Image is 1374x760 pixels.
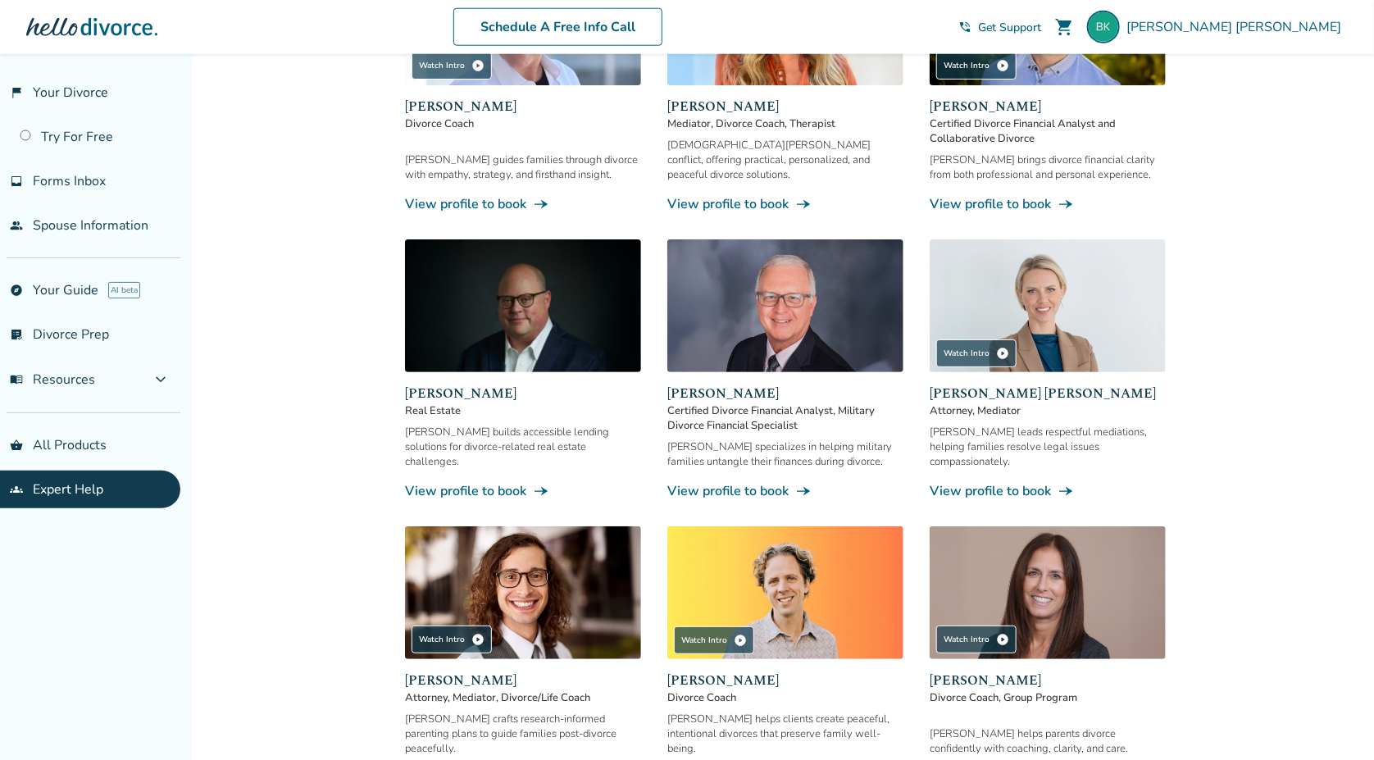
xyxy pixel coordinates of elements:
span: expand_more [151,370,171,389]
span: flag_2 [10,86,23,99]
span: [PERSON_NAME] [PERSON_NAME] [930,384,1166,403]
span: play_circle [996,347,1009,360]
span: Divorce Coach [667,690,903,705]
div: [PERSON_NAME] leads respectful mediations, helping families resolve legal issues compassionately. [930,425,1166,469]
span: list_alt_check [10,328,23,341]
span: Resources [10,371,95,389]
img: David Smith [667,239,903,372]
span: explore [10,284,23,297]
span: AI beta [108,282,140,298]
div: [PERSON_NAME] builds accessible lending solutions for divorce-related real estate challenges. [405,425,641,469]
img: James Traub [667,526,903,659]
img: Jill Kaufman [930,526,1166,659]
a: Schedule A Free Info Call [453,8,662,46]
img: b.kendall@mac.com [1087,11,1120,43]
span: [PERSON_NAME] [PERSON_NAME] [1126,18,1348,36]
div: [PERSON_NAME] crafts research-informed parenting plans to guide families post-divorce peacefully. [405,712,641,756]
span: play_circle [996,633,1009,646]
span: [PERSON_NAME] [667,97,903,116]
div: Watch Intro [412,626,492,653]
div: Watch Intro [936,626,1017,653]
img: Melissa Wheeler Hoff [930,239,1166,372]
a: View profile to bookline_end_arrow_notch [667,195,903,213]
span: Forms Inbox [33,172,106,190]
span: line_end_arrow_notch [795,196,812,212]
span: Get Support [978,20,1041,35]
span: Divorce Coach, Group Program [930,690,1166,705]
iframe: Chat Widget [1292,681,1374,760]
span: groups [10,483,23,496]
span: Mediator, Divorce Coach, Therapist [667,116,903,131]
a: View profile to bookline_end_arrow_notch [405,482,641,500]
div: [PERSON_NAME] helps parents divorce confidently with coaching, clarity, and care. [930,726,1166,756]
span: play_circle [471,59,485,72]
div: Watch Intro [936,339,1017,367]
a: phone_in_talkGet Support [958,20,1041,35]
span: [PERSON_NAME] [405,671,641,690]
span: Attorney, Mediator [930,403,1166,418]
span: line_end_arrow_notch [533,196,549,212]
div: Watch Intro [674,626,754,654]
span: Certified Divorce Financial Analyst, Military Divorce Financial Specialist [667,403,903,433]
span: [PERSON_NAME] [667,671,903,690]
span: line_end_arrow_notch [795,483,812,499]
span: [PERSON_NAME] [405,97,641,116]
span: Attorney, Mediator, Divorce/Life Coach [405,690,641,705]
a: View profile to bookline_end_arrow_notch [667,482,903,500]
span: line_end_arrow_notch [533,483,549,499]
div: Watch Intro [936,52,1017,80]
span: play_circle [734,634,747,647]
span: shopping_cart [1054,17,1074,37]
a: View profile to bookline_end_arrow_notch [930,482,1166,500]
span: people [10,219,23,232]
div: [PERSON_NAME] guides families through divorce with empathy, strategy, and firsthand insight. [405,152,641,182]
span: line_end_arrow_notch [1058,483,1074,499]
span: [PERSON_NAME] [667,384,903,403]
a: View profile to bookline_end_arrow_notch [930,195,1166,213]
div: [PERSON_NAME] brings divorce financial clarity from both professional and personal experience. [930,152,1166,182]
span: play_circle [471,633,485,646]
img: Alex Glassmann [405,526,641,659]
span: line_end_arrow_notch [1058,196,1074,212]
a: View profile to bookline_end_arrow_notch [405,195,641,213]
span: Certified Divorce Financial Analyst and Collaborative Divorce [930,116,1166,146]
div: [DEMOGRAPHIC_DATA][PERSON_NAME] conflict, offering practical, personalized, and peaceful divorce ... [667,138,903,182]
span: shopping_basket [10,439,23,452]
div: [PERSON_NAME] helps clients create peaceful, intentional divorces that preserve family well-being. [667,712,903,756]
img: Chris Freemott [405,239,641,372]
span: phone_in_talk [958,20,971,34]
span: play_circle [996,59,1009,72]
div: Watch Intro [412,52,492,80]
span: inbox [10,175,23,188]
span: [PERSON_NAME] [405,384,641,403]
span: Divorce Coach [405,116,641,131]
div: [PERSON_NAME] specializes in helping military families untangle their finances during divorce. [667,439,903,469]
span: [PERSON_NAME] [930,671,1166,690]
span: menu_book [10,373,23,386]
span: Real Estate [405,403,641,418]
span: [PERSON_NAME] [930,97,1166,116]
